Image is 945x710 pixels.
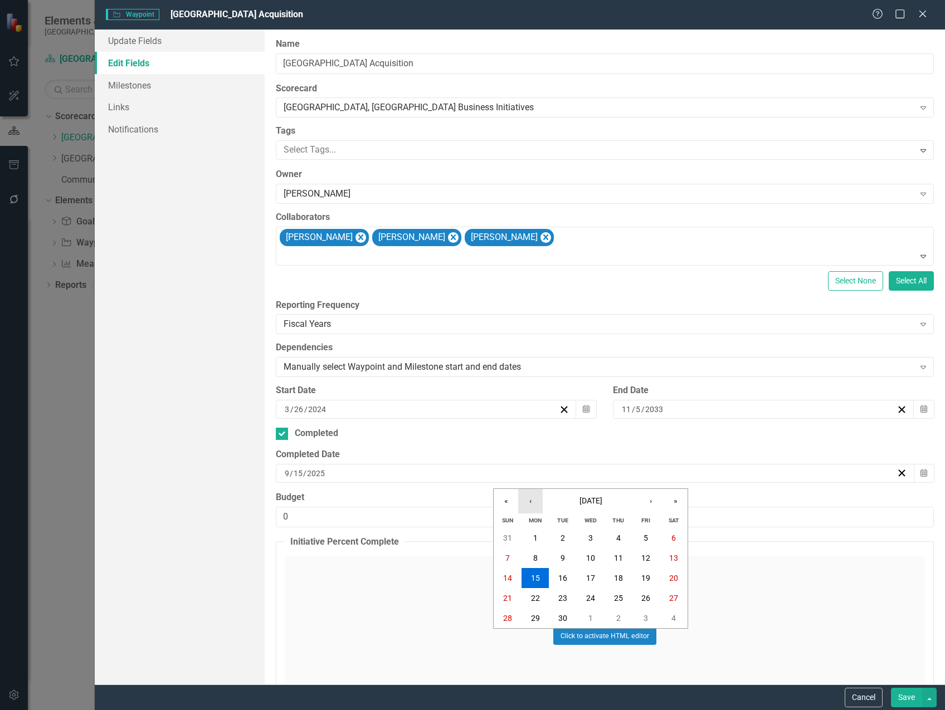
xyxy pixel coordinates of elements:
abbr: September 8, 2025 [533,554,538,562]
abbr: Friday [641,517,650,524]
button: September 14, 2025 [494,568,522,588]
abbr: September 12, 2025 [641,554,650,562]
button: September 3, 2025 [577,528,605,548]
abbr: September 27, 2025 [669,594,678,603]
div: [PERSON_NAME] [284,188,914,200]
abbr: September 25, 2025 [614,594,623,603]
button: September 25, 2025 [605,588,632,608]
abbr: Wednesday [584,517,597,524]
span: / [641,404,645,414]
div: Start Date [276,384,597,397]
abbr: October 2, 2025 [616,614,621,623]
abbr: September 3, 2025 [588,533,593,542]
label: Dependencies [276,341,934,354]
abbr: September 1, 2025 [533,533,538,542]
div: [GEOGRAPHIC_DATA], [GEOGRAPHIC_DATA] Business Initiatives [284,101,914,114]
span: / [290,468,293,478]
button: September 1, 2025 [522,528,549,548]
a: Links [95,96,265,118]
button: September 28, 2025 [494,608,522,628]
button: September 23, 2025 [549,588,577,608]
button: August 31, 2025 [494,528,522,548]
button: September 11, 2025 [605,548,632,568]
span: / [303,468,306,478]
button: September 17, 2025 [577,568,605,588]
button: October 4, 2025 [660,608,688,628]
a: Milestones [95,74,265,96]
abbr: September 11, 2025 [614,554,623,562]
button: September 9, 2025 [549,548,577,568]
button: September 12, 2025 [632,548,660,568]
abbr: September 17, 2025 [586,574,595,582]
abbr: September 10, 2025 [586,554,595,562]
button: September 13, 2025 [660,548,688,568]
div: Manually select Waypoint and Milestone start and end dates [284,361,914,374]
button: September 16, 2025 [549,568,577,588]
abbr: September 4, 2025 [616,533,621,542]
label: Collaborators [276,211,934,224]
abbr: October 3, 2025 [644,614,648,623]
button: ‹ [518,489,543,513]
button: September 24, 2025 [577,588,605,608]
button: [DATE] [543,489,639,513]
abbr: September 30, 2025 [558,614,567,623]
div: End Date [613,384,934,397]
button: September 21, 2025 [494,588,522,608]
abbr: September 18, 2025 [614,574,623,582]
button: October 2, 2025 [605,608,632,628]
span: / [290,404,294,414]
button: September 10, 2025 [577,548,605,568]
div: Remove Alicia Pearce Smith [540,232,551,243]
button: September 22, 2025 [522,588,549,608]
label: Tags [276,125,934,138]
button: Click to activate HTML editor [553,627,656,645]
button: September 5, 2025 [632,528,660,548]
abbr: September 29, 2025 [531,614,540,623]
abbr: September 24, 2025 [586,594,595,603]
button: Save [891,688,922,707]
button: September 2, 2025 [549,528,577,548]
abbr: September 21, 2025 [503,594,512,603]
div: [PERSON_NAME] [282,229,354,246]
button: « [494,489,518,513]
abbr: Sunday [502,517,513,524]
abbr: September 7, 2025 [505,554,510,562]
abbr: September 22, 2025 [531,594,540,603]
abbr: September 20, 2025 [669,574,678,582]
div: Completed [295,427,338,440]
div: Fiscal Years [284,318,914,331]
abbr: September 2, 2025 [561,533,565,542]
abbr: September 14, 2025 [503,574,512,582]
abbr: September 9, 2025 [561,554,565,562]
abbr: September 6, 2025 [671,533,676,542]
abbr: September 26, 2025 [641,594,650,603]
div: [PERSON_NAME] [375,229,447,246]
span: Waypoint [106,9,159,20]
legend: Initiative Percent Complete [285,536,405,549]
span: [DATE] [579,496,602,505]
abbr: Monday [529,517,542,524]
input: yyyy [306,468,325,479]
abbr: October 4, 2025 [671,614,676,623]
button: September 29, 2025 [522,608,549,628]
abbr: September 15, 2025 [531,574,540,582]
a: Notifications [95,118,265,140]
label: Budget [276,491,934,504]
button: September 7, 2025 [494,548,522,568]
label: Reporting Frequency [276,299,934,312]
button: September 27, 2025 [660,588,688,608]
label: Scorecard [276,82,934,95]
abbr: Saturday [669,517,679,524]
div: Remove Rose Depaula [448,232,459,243]
input: Waypoint Name [276,53,934,74]
button: September 18, 2025 [605,568,632,588]
div: Completed Date [276,448,934,461]
abbr: October 1, 2025 [588,614,593,623]
div: [PERSON_NAME] [467,229,539,246]
abbr: September 19, 2025 [641,574,650,582]
abbr: Tuesday [557,517,568,524]
a: Update Fields [95,30,265,52]
button: September 19, 2025 [632,568,660,588]
abbr: September 23, 2025 [558,594,567,603]
button: Select All [889,271,934,291]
